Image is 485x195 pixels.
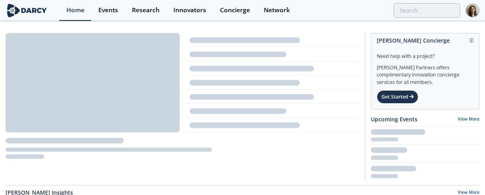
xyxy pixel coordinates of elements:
[377,60,474,86] div: [PERSON_NAME] Partners offers complimentary innovation concierge services for all members.
[220,7,250,13] div: Concierge
[466,4,479,17] img: Profile
[458,116,479,122] a: View More
[470,38,474,43] img: information.svg
[371,115,417,123] a: Upcoming Events
[377,47,474,60] div: Need help with a project?
[173,7,206,13] div: Innovators
[132,7,160,13] div: Research
[6,4,48,17] img: logo-wide.svg
[98,7,118,13] div: Events
[66,7,85,13] div: Home
[377,90,418,104] div: Get Started
[377,33,474,47] div: [PERSON_NAME] Concierge
[264,7,290,13] div: Network
[394,3,460,18] input: Advanced Search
